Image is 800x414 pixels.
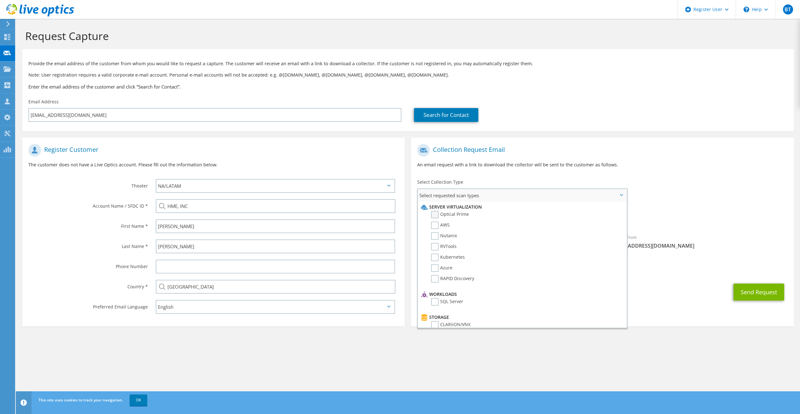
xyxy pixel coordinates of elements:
[431,243,457,250] label: RVTools
[28,300,148,310] label: Preferred Email Language
[28,60,787,67] p: Provide the email address of the customer from whom you would like to request a capture. The cust...
[28,219,148,229] label: First Name *
[28,144,395,157] h1: Register Customer
[28,199,148,209] label: Account Name / SFDC ID *
[130,394,147,406] a: OK
[411,231,602,252] div: To
[431,275,474,283] label: RAPID Discovery
[431,232,457,240] label: Nutanix
[431,298,463,306] label: SQL Server
[417,144,784,157] h1: Collection Request Email
[419,313,623,321] li: Storage
[28,260,148,270] label: Phone Number
[783,4,793,14] span: BT
[28,179,148,189] label: Theater
[418,189,626,202] span: Select requested scan types
[431,321,470,329] label: CLARiiON/VNX
[431,254,465,261] label: Kubernetes
[609,242,787,249] span: [EMAIL_ADDRESS][DOMAIN_NAME]
[733,284,784,301] button: Send Request
[419,203,623,211] li: Server Virtualization
[411,256,793,277] div: CC & Reply To
[431,221,450,229] label: AWS
[744,7,749,12] svg: \n
[411,204,793,227] div: Requested Collections
[417,161,787,168] p: An email request with a link to download the collector will be sent to the customer as follows.
[28,83,787,90] h3: Enter the email address of the customer and click “Search for Contact”.
[419,290,623,298] li: Workloads
[28,72,787,78] p: Note: User registration requires a valid corporate e-mail account. Personal e-mail accounts will ...
[28,99,59,105] label: Email Address
[431,264,453,272] label: Azure
[38,397,123,403] span: This site uses cookies to track your navigation.
[28,280,148,290] label: Country *
[28,161,398,168] p: The customer does not have a Live Optics account. Please fill out the information below.
[25,29,787,43] h1: Request Capture
[28,239,148,250] label: Last Name *
[414,108,478,122] a: Search for Contact
[431,211,469,218] label: Optical Prime
[417,179,463,185] label: Select Collection Type
[602,231,794,252] div: Sender & From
